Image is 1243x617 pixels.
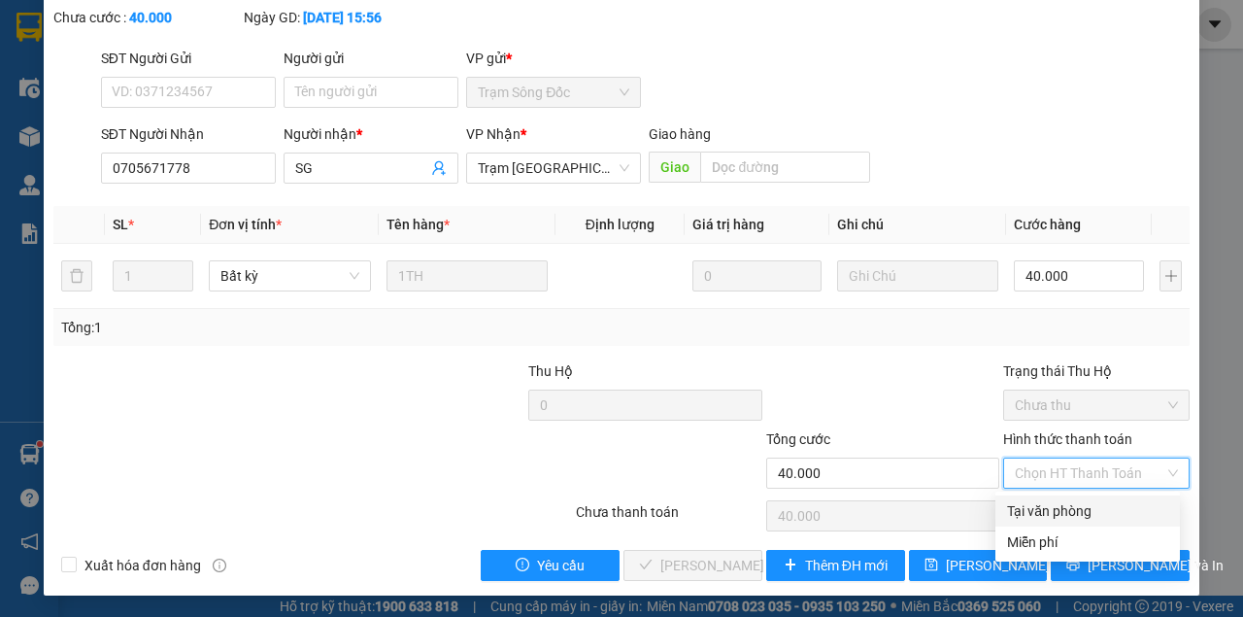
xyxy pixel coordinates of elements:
div: Người gửi [284,48,458,69]
div: Tổng: 1 [61,317,482,338]
input: VD: Bàn, Ghế [386,260,548,291]
input: 0 [692,260,822,291]
span: user-add [431,160,447,176]
span: Giao [649,152,700,183]
span: Trạm Sài Gòn [478,154,629,183]
span: [PERSON_NAME] thay đổi [946,555,1101,576]
span: Chọn HT Thanh Toán [1015,459,1178,488]
span: Xuất hóa đơn hàng [77,555,209,576]
span: printer [1066,558,1080,573]
div: Tại văn phòng [1007,500,1168,522]
span: Tổng cước [766,431,830,447]
span: Gửi: [17,18,47,39]
button: save[PERSON_NAME] thay đổi [909,550,1048,581]
span: Bất kỳ [220,261,358,291]
th: Ghi chú [829,206,1006,244]
b: 40.000 [129,10,172,25]
button: plus [1159,260,1182,291]
div: Người nhận [284,123,458,145]
div: BX Đồng Tâm CM [17,17,113,86]
div: SĐT Người Gửi [101,48,276,69]
span: [PERSON_NAME] và In [1088,555,1224,576]
span: Tên hàng [386,217,450,232]
input: Dọc đường [700,152,869,183]
span: exclamation-circle [516,558,529,573]
button: delete [61,260,92,291]
div: Miễn phí [1007,531,1168,553]
button: printer[PERSON_NAME] và In [1051,550,1190,581]
span: Cước hàng [1014,217,1081,232]
button: plusThêm ĐH mới [766,550,905,581]
span: CV AS [154,114,236,148]
span: plus [784,558,797,573]
span: Đơn vị tính [209,217,282,232]
div: SĐT Người Nhận [101,123,276,145]
div: Trạng thái Thu Hộ [1003,360,1190,382]
button: exclamation-circleYêu cầu [481,550,620,581]
div: Chưa thanh toán [574,501,764,535]
span: SL [113,217,128,232]
span: Định lượng [586,217,655,232]
div: K TEN [126,63,323,86]
span: Chưa thu [1015,391,1178,420]
input: Ghi Chú [837,260,998,291]
span: Giá trị hàng [692,217,764,232]
div: 0987086977 [126,86,323,114]
span: info-circle [213,559,226,572]
span: Trạm Sông Đốc [478,78,629,107]
span: save [924,558,938,573]
span: Nhận: [126,18,173,39]
span: Giao hàng [649,126,711,142]
div: Trạm [GEOGRAPHIC_DATA] [126,17,323,63]
span: Thu Hộ [528,363,573,379]
button: check[PERSON_NAME] và Giao hàng [623,550,762,581]
div: Chưa cước : [53,7,240,28]
label: Hình thức thanh toán [1003,431,1132,447]
div: Ngày GD: [244,7,430,28]
span: VP Nhận [466,126,521,142]
span: Thêm ĐH mới [805,555,888,576]
span: DĐ: [126,124,154,145]
div: VP gửi [466,48,641,69]
b: [DATE] 15:56 [303,10,382,25]
span: Yêu cầu [537,555,585,576]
